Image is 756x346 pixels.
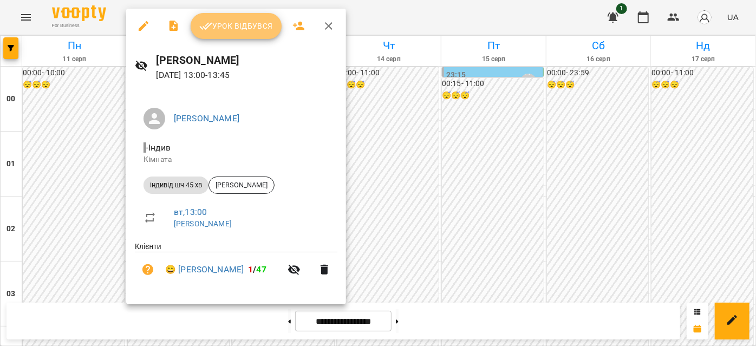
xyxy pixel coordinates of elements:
[165,263,244,276] a: 😀 [PERSON_NAME]
[144,180,208,190] span: індивід шч 45 хв
[157,69,337,82] p: [DATE] 13:00 - 13:45
[248,264,253,275] span: 1
[174,113,239,123] a: [PERSON_NAME]
[248,264,266,275] b: /
[144,154,329,165] p: Кімната
[174,207,207,217] a: вт , 13:00
[199,19,273,32] span: Урок відбувся
[135,257,161,283] button: Візит ще не сплачено. Додати оплату?
[157,52,337,69] h6: [PERSON_NAME]
[257,264,266,275] span: 47
[191,13,282,39] button: Урок відбувся
[209,180,274,190] span: [PERSON_NAME]
[144,142,173,153] span: - Індив
[135,241,337,291] ul: Клієнти
[174,219,232,228] a: [PERSON_NAME]
[208,177,275,194] div: [PERSON_NAME]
